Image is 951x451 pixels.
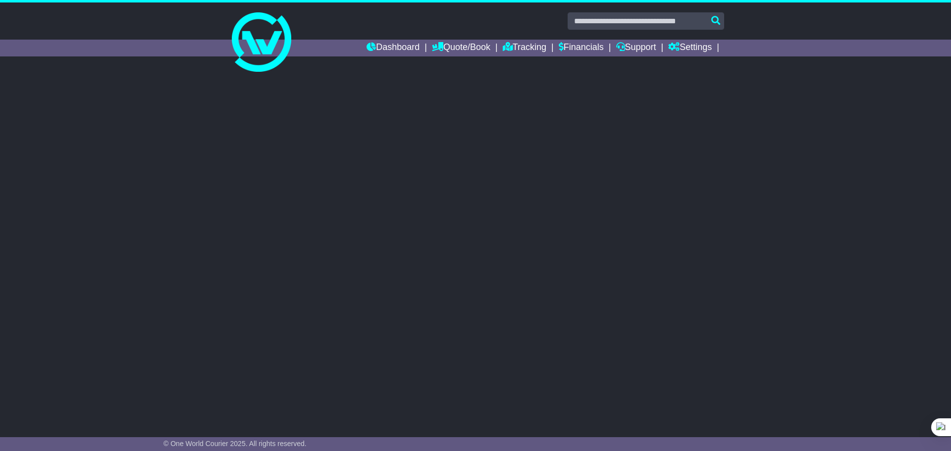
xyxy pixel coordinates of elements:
a: Dashboard [367,40,420,56]
a: Financials [559,40,604,56]
a: Support [616,40,656,56]
a: Tracking [503,40,546,56]
span: © One World Courier 2025. All rights reserved. [163,440,307,448]
a: Settings [668,40,712,56]
a: Quote/Book [432,40,490,56]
